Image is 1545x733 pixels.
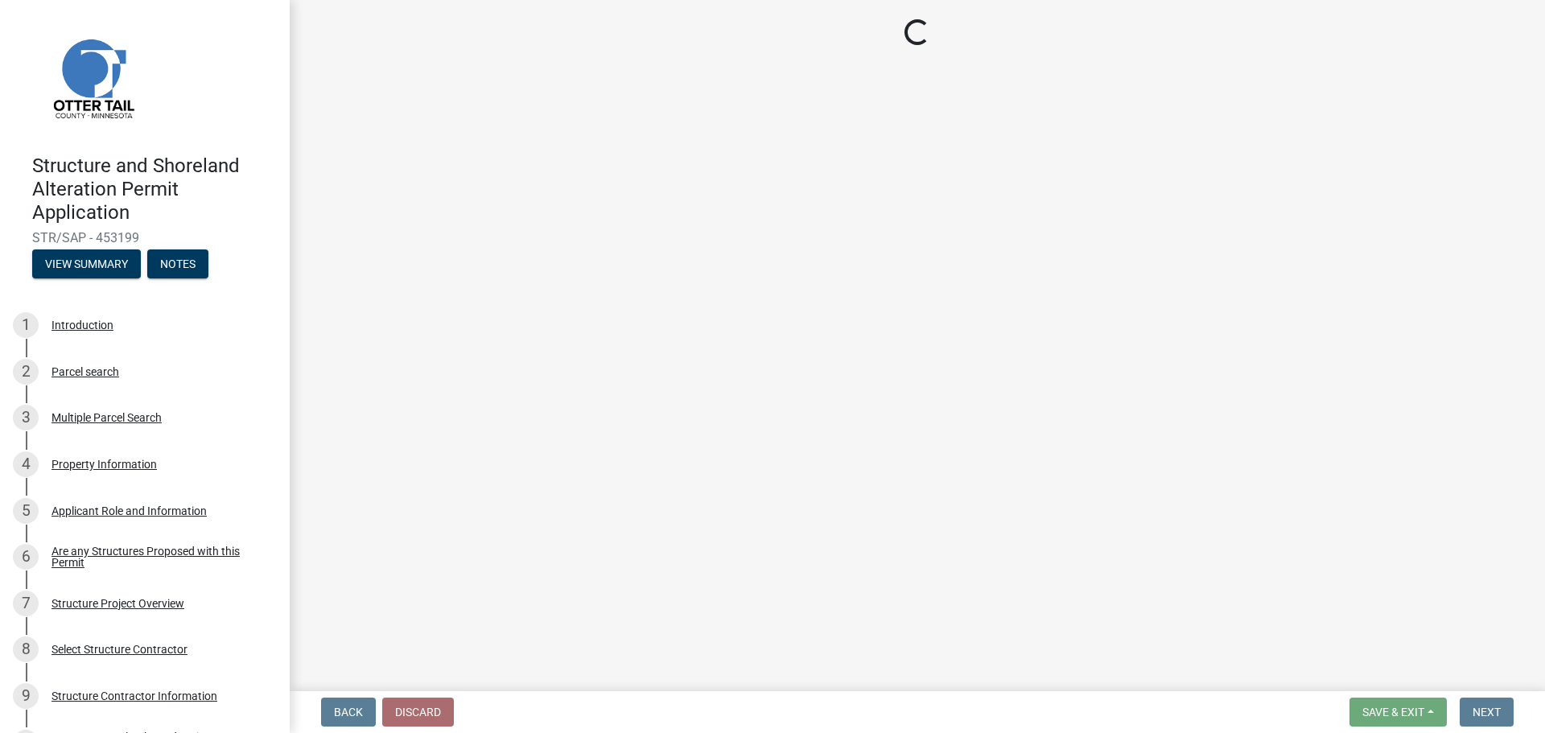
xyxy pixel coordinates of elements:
[13,451,39,477] div: 4
[51,366,119,377] div: Parcel search
[13,359,39,385] div: 2
[51,412,162,423] div: Multiple Parcel Search
[51,319,113,331] div: Introduction
[1349,698,1447,727] button: Save & Exit
[51,459,157,470] div: Property Information
[51,644,187,655] div: Select Structure Contractor
[32,249,141,278] button: View Summary
[32,230,257,245] span: STR/SAP - 453199
[32,154,277,224] h4: Structure and Shoreland Alteration Permit Application
[1473,706,1501,719] span: Next
[51,546,264,568] div: Are any Structures Proposed with this Permit
[147,249,208,278] button: Notes
[51,690,217,702] div: Structure Contractor Information
[51,598,184,609] div: Structure Project Overview
[13,498,39,524] div: 5
[382,698,454,727] button: Discard
[32,259,141,272] wm-modal-confirm: Summary
[1362,706,1424,719] span: Save & Exit
[1460,698,1514,727] button: Next
[334,706,363,719] span: Back
[13,683,39,709] div: 9
[13,591,39,616] div: 7
[13,405,39,430] div: 3
[13,636,39,662] div: 8
[32,17,153,138] img: Otter Tail County, Minnesota
[147,259,208,272] wm-modal-confirm: Notes
[321,698,376,727] button: Back
[13,544,39,570] div: 6
[51,505,207,517] div: Applicant Role and Information
[13,312,39,338] div: 1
